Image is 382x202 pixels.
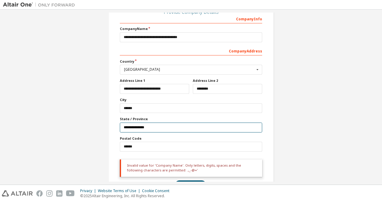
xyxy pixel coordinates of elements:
img: instagram.svg [46,190,53,197]
div: Company Info [120,14,262,23]
label: Company Name [120,26,262,31]
label: State / Province [120,117,262,121]
img: youtube.svg [66,190,75,197]
img: altair_logo.svg [2,190,33,197]
label: Address Line 1 [120,78,189,83]
div: Company Address [120,46,262,55]
label: City [120,97,262,102]
img: Altair One [3,2,78,8]
img: facebook.svg [36,190,43,197]
label: Country [120,59,262,64]
img: linkedin.svg [56,190,62,197]
div: [GEOGRAPHIC_DATA] [124,68,255,71]
div: Website Terms of Use [98,189,142,193]
div: Privacy [80,189,98,193]
label: Address Line 2 [193,78,262,83]
label: Postal Code [120,136,262,141]
div: Cookie Consent [142,189,173,193]
button: Next [175,180,206,189]
p: © 2025 Altair Engineering, Inc. All Rights Reserved. [80,193,173,198]
div: Invalid value for 'Company Name'. Only letters, digits, spaces and the following characters are p... [120,159,262,177]
div: Provide Company Details [120,10,262,14]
